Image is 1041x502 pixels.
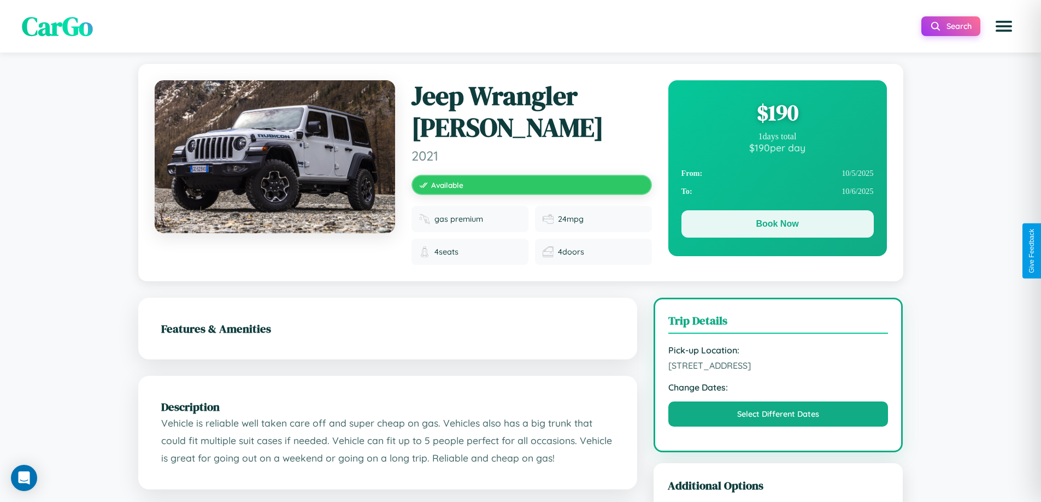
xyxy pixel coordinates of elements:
img: Doors [543,246,554,257]
span: CarGo [22,8,93,44]
h1: Jeep Wrangler [PERSON_NAME] [411,80,652,143]
h3: Additional Options [668,477,889,493]
strong: To: [681,187,692,196]
img: Fuel type [419,214,430,225]
h2: Description [161,399,614,415]
button: Open menu [989,11,1019,42]
span: Available [431,180,463,190]
button: Select Different Dates [668,401,889,427]
img: Jeep Wrangler JK 2021 [155,80,395,233]
div: $ 190 [681,98,874,127]
div: $ 190 per day [681,141,874,153]
button: Book Now [681,210,874,238]
p: Vehicle is reliable well taken care off and super cheap on gas. Vehicles also has a big trunk tha... [161,415,614,466]
span: [STREET_ADDRESS] [668,360,889,371]
strong: From: [681,169,703,178]
span: 4 seats [434,247,458,257]
h2: Features & Amenities [161,321,614,336]
img: Seats [419,246,430,257]
h3: Trip Details [668,312,889,334]
span: 4 doors [558,247,584,257]
span: Search [946,21,972,31]
div: 10 / 6 / 2025 [681,182,874,200]
span: 2021 [411,147,652,164]
span: 24 mpg [558,214,584,224]
div: Give Feedback [1028,229,1036,273]
strong: Pick-up Location: [668,345,889,356]
strong: Change Dates: [668,382,889,393]
img: Fuel efficiency [543,214,554,225]
div: 10 / 5 / 2025 [681,164,874,182]
div: Open Intercom Messenger [11,465,37,491]
div: 1 days total [681,132,874,141]
button: Search [921,16,980,36]
span: gas premium [434,214,483,224]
